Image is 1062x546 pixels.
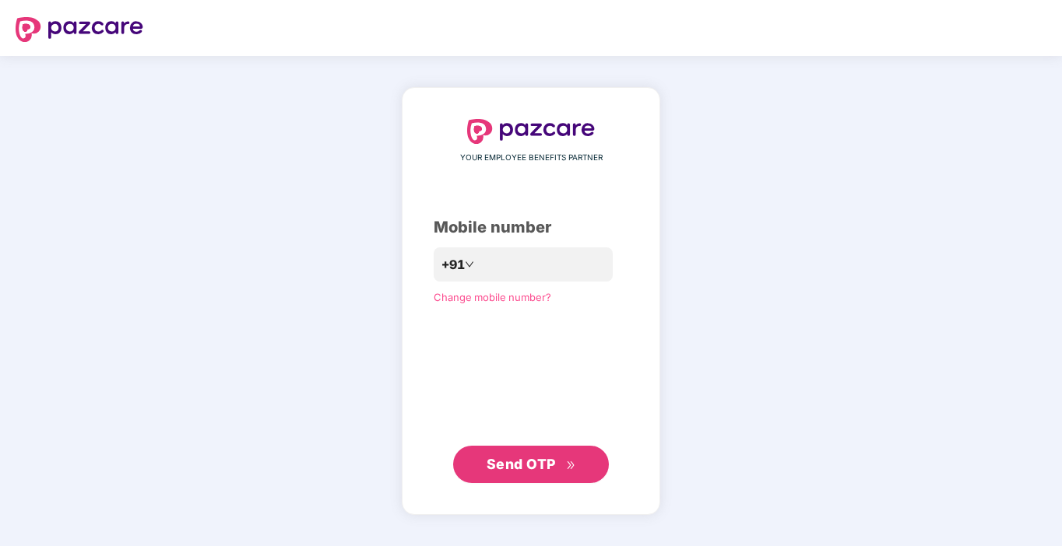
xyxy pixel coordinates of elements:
span: +91 [441,255,465,275]
span: YOUR EMPLOYEE BENEFITS PARTNER [460,152,603,164]
span: down [465,260,474,269]
img: logo [16,17,143,42]
span: double-right [566,460,576,471]
button: Send OTPdouble-right [453,446,609,483]
a: Change mobile number? [434,291,551,303]
span: Send OTP [487,456,556,472]
img: logo [467,119,595,144]
div: Mobile number [434,215,628,240]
